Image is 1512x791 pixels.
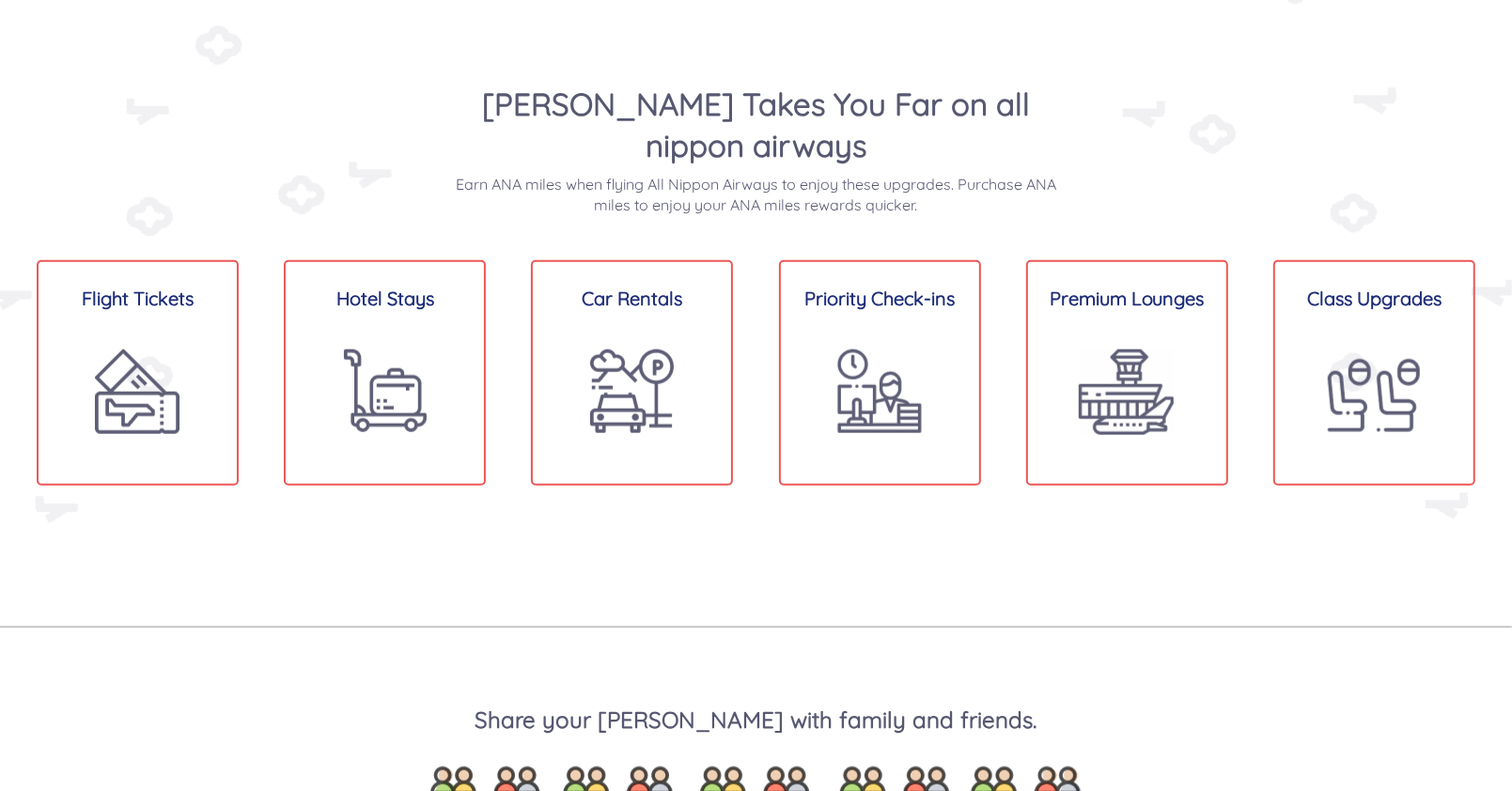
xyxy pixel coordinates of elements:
h3: Car Rentals [533,277,731,319]
h3: Class Upgrades [1275,277,1473,319]
img: Priority Check ins [837,349,922,433]
img: Class Upgrades [1328,349,1420,442]
img: Flight ticket [95,349,180,435]
h2: Share your [PERSON_NAME] with family and friends. [207,703,1306,737]
p: Earn ANA miles when flying All Nippon Airways to enjoy these upgrades. Purchase ANA miles to enjo... [449,174,1063,215]
h3: Premium Lounges [1028,277,1226,319]
h2: [PERSON_NAME] Takes You Far on all nippon airways [449,84,1063,166]
h3: Flight Tickets [39,277,237,319]
img: Premium Lounges [1079,349,1175,435]
img: Hotel Stays [344,349,427,432]
img: Car Rentals [590,349,674,433]
h3: Priority Check-ins [781,277,979,319]
h3: Hotel Stays [286,277,484,319]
